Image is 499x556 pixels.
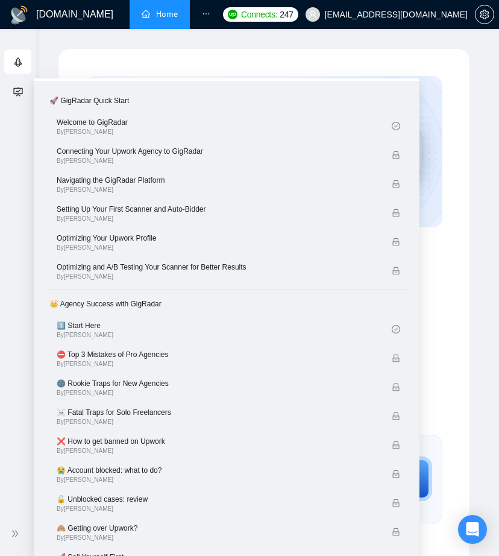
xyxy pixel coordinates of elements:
span: 247 [280,8,293,21]
span: Connecting Your Upwork Agency to GigRadar [57,145,359,157]
span: ☠️ Fatal Traps for Solo Freelancers [57,406,359,419]
span: By [PERSON_NAME] [57,215,359,223]
span: lock [392,354,400,362]
span: Connects: [241,8,277,21]
span: lock [392,383,400,391]
span: ❌ How to get banned on Upwork [57,435,359,447]
span: By [PERSON_NAME] [57,505,359,513]
span: By [PERSON_NAME] [57,186,359,194]
span: rocket [13,50,23,74]
span: lock [392,180,400,188]
span: lock [392,528,400,536]
span: Academy [13,85,62,95]
img: upwork-logo.png [228,10,237,19]
span: 🚀 GigRadar Quick Start [45,89,409,113]
span: Optimizing and A/B Testing Your Scanner for Better Results [57,261,359,273]
a: homeHome [142,9,178,19]
a: Welcome to GigRadarBy[PERSON_NAME] [57,113,392,139]
div: Open Intercom Messenger [458,515,487,544]
span: By [PERSON_NAME] [57,390,359,397]
span: Navigating the GigRadar Platform [57,174,359,186]
span: 😭 Account blocked: what to do? [57,464,359,476]
span: 🌚 Rookie Traps for New Agencies [57,378,359,390]
span: By [PERSON_NAME] [57,244,359,251]
span: check-circle [392,325,400,333]
span: fund-projection-screen [13,79,23,103]
span: lock [392,441,400,449]
span: check-circle [392,122,400,130]
span: lock [392,238,400,246]
span: lock [392,412,400,420]
span: By [PERSON_NAME] [57,419,359,426]
span: By [PERSON_NAME] [57,447,359,455]
span: By [PERSON_NAME] [57,361,359,368]
a: 1️⃣ Start HereBy[PERSON_NAME] [57,316,392,343]
span: ⛔ Top 3 Mistakes of Pro Agencies [57,349,359,361]
span: 🔓 Unblocked cases: review [57,493,359,505]
span: lock [392,499,400,507]
span: ellipsis [202,10,210,18]
span: By [PERSON_NAME] [57,157,359,165]
span: By [PERSON_NAME] [57,534,359,542]
img: logo [10,5,29,25]
button: setting [475,5,494,24]
span: lock [392,209,400,217]
span: 🙈 Getting over Upwork? [57,522,359,534]
span: lock [392,267,400,275]
span: Optimizing Your Upwork Profile [57,232,359,244]
span: lock [392,470,400,478]
span: Setting Up Your First Scanner and Auto-Bidder [57,203,359,215]
span: By [PERSON_NAME] [57,476,359,484]
span: 👑 Agency Success with GigRadar [45,292,409,316]
span: user [309,10,317,19]
span: By [PERSON_NAME] [57,273,359,280]
span: double-right [11,528,23,540]
a: setting [475,10,494,19]
span: setting [475,10,494,19]
li: Getting Started [4,49,31,74]
span: lock [392,151,400,159]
